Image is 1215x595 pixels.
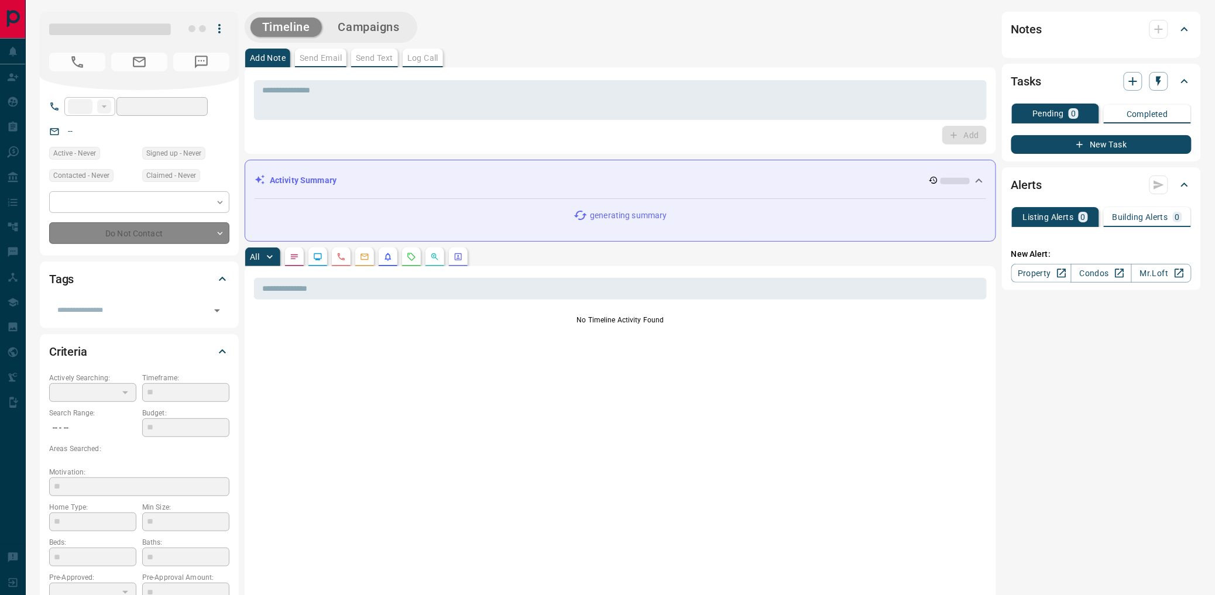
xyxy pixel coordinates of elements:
a: -- [68,126,73,136]
svg: Lead Browsing Activity [313,252,322,262]
span: Contacted - Never [53,170,109,181]
div: Activity Summary [255,170,986,191]
span: No Email [111,53,167,71]
div: Alerts [1011,171,1192,199]
p: Pre-Approval Amount: [142,572,229,583]
svg: Emails [360,252,369,262]
button: New Task [1011,135,1192,154]
button: Timeline [250,18,322,37]
span: Signed up - Never [146,147,201,159]
h2: Alerts [1011,176,1042,194]
p: Beds: [49,537,136,548]
p: No Timeline Activity Found [254,315,987,325]
p: Completed [1127,110,1168,118]
div: Notes [1011,15,1192,43]
p: Areas Searched: [49,443,229,454]
h2: Notes [1011,20,1042,39]
svg: Requests [407,252,416,262]
p: Search Range: [49,408,136,418]
p: Baths: [142,537,229,548]
svg: Notes [290,252,299,262]
p: Budget: [142,408,229,418]
p: Listing Alerts [1023,213,1074,221]
p: Home Type: [49,502,136,513]
a: Mr.Loft [1131,264,1192,283]
span: Claimed - Never [146,170,196,181]
svg: Agent Actions [454,252,463,262]
div: Criteria [49,338,229,366]
p: 0 [1081,213,1086,221]
svg: Listing Alerts [383,252,393,262]
p: Actively Searching: [49,373,136,383]
p: 0 [1071,109,1076,118]
p: Min Size: [142,502,229,513]
svg: Calls [337,252,346,262]
p: generating summary [590,209,667,222]
button: Campaigns [327,18,411,37]
span: No Number [49,53,105,71]
p: Pre-Approved: [49,572,136,583]
button: Open [209,302,225,319]
svg: Opportunities [430,252,440,262]
a: Property [1011,264,1072,283]
div: Tasks [1011,67,1192,95]
p: Motivation: [49,467,229,477]
p: Building Alerts [1113,213,1168,221]
div: Tags [49,265,229,293]
p: 0 [1175,213,1180,221]
span: Active - Never [53,147,96,159]
h2: Tasks [1011,72,1041,91]
p: -- - -- [49,418,136,438]
p: Timeframe: [142,373,229,383]
h2: Criteria [49,342,87,361]
p: Pending [1032,109,1064,118]
a: Condos [1071,264,1131,283]
p: Activity Summary [270,174,337,187]
p: All [250,253,259,261]
p: New Alert: [1011,248,1192,260]
p: Add Note [250,54,286,62]
div: Do Not Contact [49,222,229,244]
h2: Tags [49,270,74,288]
span: No Number [173,53,229,71]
